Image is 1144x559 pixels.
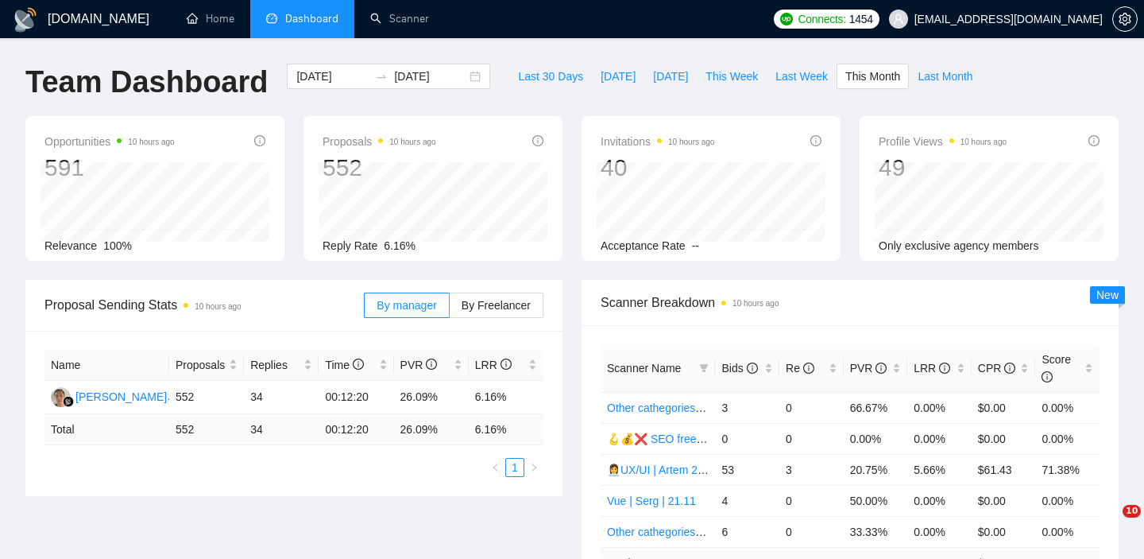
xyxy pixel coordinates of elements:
a: homeHome [187,12,234,25]
li: Previous Page [486,458,505,477]
span: 1454 [849,10,873,28]
span: PVR [400,359,438,371]
img: gigradar-bm.png [63,396,74,407]
a: JS[PERSON_NAME] [51,390,167,402]
td: 34 [244,381,319,414]
time: 10 hours ago [128,138,174,146]
td: 0.00% [1035,516,1100,547]
span: LRR [475,359,512,371]
span: Only exclusive agency members [879,239,1039,252]
time: 10 hours ago [389,138,435,146]
span: -- [692,239,699,252]
button: [DATE] [592,64,644,89]
span: New [1096,289,1119,301]
button: Last 30 Days [509,64,592,89]
span: Scanner Name [607,362,681,375]
span: Acceptance Rate [601,239,686,252]
td: 0.00% [1035,392,1100,423]
span: Bids [721,362,757,375]
div: 49 [879,153,1007,183]
td: 552 [169,414,244,445]
span: Reply Rate [323,239,377,252]
span: Proposals [176,356,226,374]
td: 0.00% [1035,485,1100,516]
span: info-circle [803,363,814,374]
span: [DATE] [601,68,636,85]
time: 10 hours ago [668,138,714,146]
span: Re [786,362,814,375]
span: Opportunities [44,132,175,151]
td: 53 [715,454,779,485]
div: 591 [44,153,175,183]
td: 0.00% [844,423,908,454]
td: 3 [779,454,844,485]
td: 0 [779,516,844,547]
td: $0.00 [972,516,1036,547]
span: Dashboard [285,12,338,25]
button: right [524,458,543,477]
td: 0.00% [907,516,972,547]
th: Name [44,350,169,381]
td: 34 [244,414,319,445]
span: right [529,463,539,472]
span: filter [699,363,709,373]
span: to [375,70,388,83]
td: 71.38% [1035,454,1100,485]
span: info-circle [747,363,758,374]
span: info-circle [254,135,265,146]
td: 0 [779,485,844,516]
button: Last Week [767,64,837,89]
div: 552 [323,153,436,183]
span: Connects: [798,10,845,28]
span: info-circle [875,363,887,374]
span: PVR [850,362,887,375]
span: Proposal Sending Stats [44,295,364,315]
span: left [491,463,500,472]
span: Last 30 Days [518,68,583,85]
a: Vue | Serg | 21.11 [607,495,696,507]
span: info-circle [500,359,512,370]
td: 50.00% [844,485,908,516]
img: JS [51,387,71,407]
div: 40 [601,153,714,183]
a: Other cathegories + Custom open🪝 Branding &Logo | Val | 15/05 added other end [607,526,1016,538]
td: 66.67% [844,392,908,423]
h1: Team Dashboard [25,64,268,101]
li: Next Page [524,458,543,477]
td: 26.09% [394,381,469,414]
td: $0.00 [972,423,1036,454]
li: 1 [505,458,524,477]
td: 00:12:20 [319,381,393,414]
a: 1 [506,459,524,476]
button: left [486,458,505,477]
th: Proposals [169,350,244,381]
td: 00:12:20 [319,414,393,445]
span: filter [696,356,712,380]
span: CPR [978,362,1015,375]
span: Relevance [44,239,97,252]
td: 0 [779,423,844,454]
span: info-circle [353,359,364,370]
span: Last Week [775,68,828,85]
button: This Week [697,64,767,89]
img: upwork-logo.png [780,13,793,25]
td: $61.43 [972,454,1036,485]
span: By Freelancer [462,299,531,312]
td: 0 [779,392,844,423]
td: 0.00% [1035,423,1100,454]
span: Last Month [918,68,972,85]
time: 10 hours ago [960,138,1007,146]
span: Invitations [601,132,714,151]
td: 0.00% [907,485,972,516]
td: 6.16% [469,381,543,414]
span: info-circle [1004,363,1015,374]
span: This Week [705,68,758,85]
a: Other cathegories + custom open 💰❌ Pitch Deck | Val | 12.06 16% view [607,402,970,414]
td: Total [44,414,169,445]
span: info-circle [810,135,821,146]
span: setting [1113,13,1137,25]
span: 6.16% [384,239,415,252]
td: 26.09 % [394,414,469,445]
button: setting [1112,6,1138,32]
td: 0.00% [907,423,972,454]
